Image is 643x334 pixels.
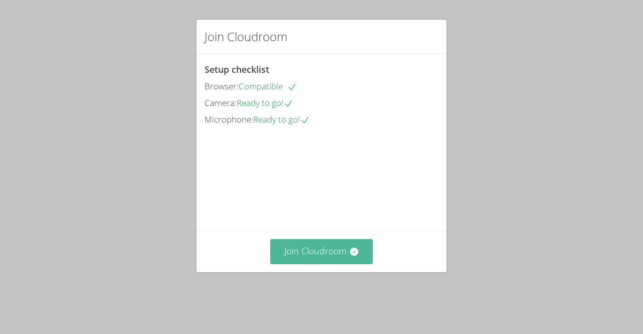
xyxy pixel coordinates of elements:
span: Browser: [204,80,239,92]
span: Setup checklist [204,63,269,75]
span: Microphone: [204,114,253,125]
span: Camera: [204,97,237,108]
span: Compatible [239,80,297,92]
h2: Join Cloudroom [204,28,287,46]
span: Ready to go! [237,97,293,108]
button: Join Cloudroom [270,239,373,264]
span: Ready to go! [253,114,310,125]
